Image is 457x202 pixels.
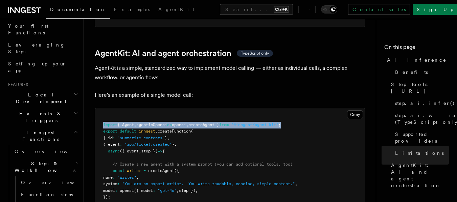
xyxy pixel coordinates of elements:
span: ({ [174,168,179,173]
span: system [103,181,117,186]
span: default [120,129,136,134]
a: Documentation [46,2,110,19]
span: agenticOpenai [136,122,167,127]
span: writer [127,168,141,173]
button: Local Development [5,89,79,108]
span: ( [191,129,193,134]
span: ({ event [120,149,139,153]
span: Features [5,82,28,87]
a: Leveraging Steps [5,39,79,58]
a: Contact sales [348,4,410,15]
span: export [103,129,117,134]
a: Function steps [18,189,79,201]
a: Overview [12,145,79,157]
span: { [162,149,165,153]
span: : [115,188,117,193]
span: createAgent [148,168,174,173]
span: const [113,168,124,173]
span: openai [120,188,134,193]
a: Examples [110,2,154,18]
span: // Create a new agent with a system prompt (you can add optional tools, too) [113,162,293,167]
button: Steps & Workflows [12,157,79,176]
button: Toggle dark mode [321,5,337,13]
span: , [139,149,141,153]
span: AI Inference [387,57,447,63]
span: Steps & Workflows [12,160,75,174]
a: AgentKit [154,2,198,18]
span: = [143,168,146,173]
span: , [177,188,179,193]
span: "You are an expert writer. You write readable, concise, simple content." [122,181,295,186]
span: step }) [141,149,158,153]
span: , [136,175,139,180]
button: Inngest Functions [5,126,79,145]
span: createAgent } [188,122,219,127]
span: Examples [114,7,150,12]
span: step }) [179,188,196,193]
span: async [108,149,120,153]
a: Overview [18,176,79,189]
span: Function steps [21,192,73,197]
span: Events & Triggers [5,110,74,124]
span: : [113,136,115,140]
span: import [103,122,117,127]
span: Supported providers [395,131,449,144]
span: : [120,142,122,147]
button: Events & Triggers [5,108,79,126]
a: AI Inference [384,54,449,66]
a: Supported providers [392,128,449,147]
span: model [103,188,115,193]
span: ({ model [134,188,153,193]
a: AgentKit: AI and agent orchestration [388,159,449,192]
span: : [113,175,115,180]
p: AgentKit is a simple, standardized way to implement model calling — either as individual calls, a... [95,63,365,82]
button: Search...Ctrl+K [220,4,293,15]
span: { id [103,136,113,140]
p: Here's an example of a single model call: [95,90,365,100]
span: } [172,142,174,147]
span: { event [103,142,120,147]
span: openai [172,122,186,127]
span: Step tools: [URL] [391,81,449,94]
span: Limitations [395,150,444,156]
span: { Agent [117,122,134,127]
a: Setting up your app [5,58,79,77]
a: step.ai.wrap() (TypeScript only) [392,109,449,128]
a: step.ai.infer() [392,97,449,109]
span: "app/ticket.created" [124,142,172,147]
span: Leveraging Steps [8,42,65,54]
span: , [174,142,177,147]
span: AgentKit [158,7,194,12]
span: TypeScript only [241,51,269,56]
span: Overview [21,180,91,185]
a: Benefits [392,66,449,78]
span: "@inngest/agent-kit" [231,122,278,127]
span: step.ai.infer() [395,100,455,107]
span: name [103,175,113,180]
span: AgentKit: AI and agent orchestration [391,162,449,189]
kbd: Ctrl+K [274,6,289,13]
span: .createFunction [155,129,191,134]
span: , [186,122,188,127]
a: Step tools: [URL] [388,78,449,97]
span: : [153,188,155,193]
span: Benefits [395,69,428,76]
span: Local Development [5,91,74,105]
span: ; [278,122,281,127]
a: Limitations [392,147,449,159]
span: , [295,181,297,186]
span: "writer" [117,175,136,180]
span: as [167,122,172,127]
h4: On this page [384,43,449,54]
span: Inngest Functions [5,129,73,143]
button: Copy [347,110,363,119]
span: } [165,136,167,140]
span: : [117,181,120,186]
span: Overview [15,149,84,154]
span: , [167,136,169,140]
span: "summarize-contents" [117,136,165,140]
span: Your first Functions [8,23,48,35]
span: , [196,188,198,193]
a: AgentKit: AI and agent orchestrationTypeScript only [95,49,273,58]
span: , [134,122,136,127]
